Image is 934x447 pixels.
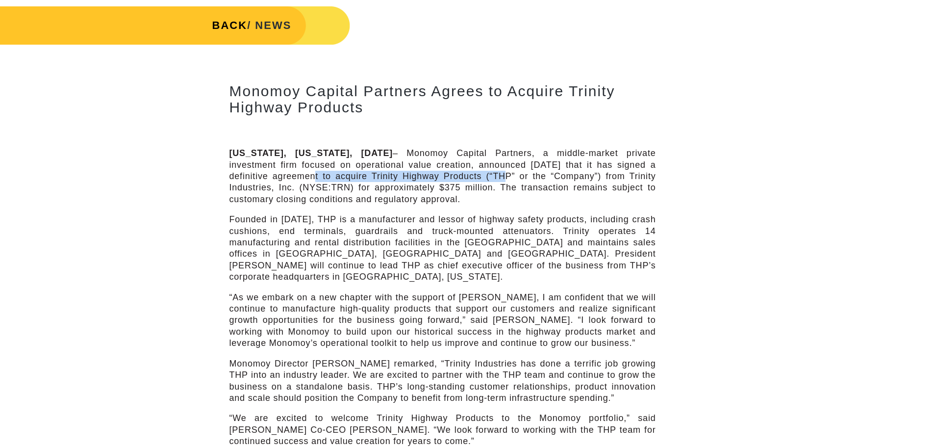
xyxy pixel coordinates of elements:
[212,19,292,31] strong: / NEWS
[212,19,248,31] a: BACK
[229,292,656,349] p: “As we embark on a new chapter with the support of [PERSON_NAME], I am confident that we will con...
[229,413,656,447] p: “We are excited to welcome Trinity Highway Products to the Monomoy portfolio,” said [PERSON_NAME]...
[229,148,393,158] strong: [US_STATE], [US_STATE], [DATE]
[229,148,656,205] p: – Monomoy Capital Partners, a middle-market private investment firm focused on operational value ...
[229,83,656,115] h2: Monomoy Capital Partners Agrees to Acquire Trinity Highway Products
[229,214,656,283] p: Founded in [DATE], THP is a manufacturer and lessor of highway safety products, including crash c...
[229,358,656,404] p: Monomoy Director [PERSON_NAME] remarked, “Trinity Industries has done a terrific job growing THP ...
